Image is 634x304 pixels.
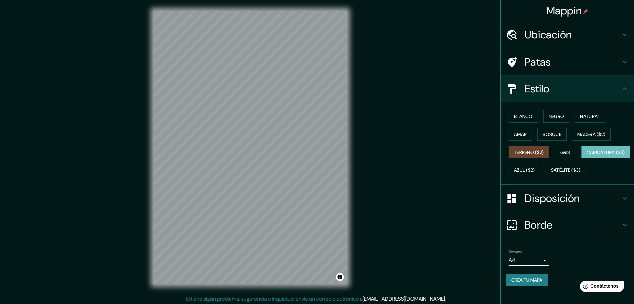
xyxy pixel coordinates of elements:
button: Caricatura ($2) [581,146,630,159]
button: Natural [575,110,605,123]
button: Madera ($2) [572,128,611,141]
font: Amar [514,131,527,137]
a: [EMAIL_ADDRESS][DOMAIN_NAME] [363,295,445,302]
font: Patas [525,55,551,69]
font: Caricatura ($2) [587,149,625,155]
font: Estilo [525,82,550,96]
div: A4 [509,255,549,266]
button: Negro [543,110,570,123]
div: Disposición [501,185,634,212]
div: Borde [501,212,634,238]
font: Azul ($2) [514,167,535,173]
font: Ubicación [525,28,572,42]
button: Bosque [537,128,567,141]
button: Gris [555,146,576,159]
font: Si tiene algún problema, sugerencia o inquietud, envíe un correo electrónico a [186,295,363,302]
button: Amar [509,128,532,141]
font: . [446,295,447,302]
font: . [447,295,448,302]
button: Azul ($2) [509,164,540,176]
font: A4 [509,257,515,264]
button: Crea tu mapa [506,274,548,286]
iframe: Lanzador de widgets de ayuda [575,278,627,297]
font: Negro [549,113,564,119]
font: Crea tu mapa [511,277,542,283]
img: pin-icon.png [583,9,588,14]
font: Mappin [546,4,582,18]
canvas: Mapa [153,11,347,284]
div: Ubicación [501,21,634,48]
font: Blanco [514,113,533,119]
button: Satélite ($3) [546,164,586,176]
font: Terreno ($2) [514,149,544,155]
button: Activar o desactivar atribución [336,273,344,281]
font: Bosque [543,131,561,137]
button: Blanco [509,110,538,123]
div: Estilo [501,75,634,102]
font: . [445,295,446,302]
font: Natural [580,113,600,119]
font: Madera ($2) [577,131,605,137]
div: Patas [501,49,634,75]
font: Gris [560,149,570,155]
font: Tamaño [509,249,522,255]
button: Terreno ($2) [509,146,549,159]
font: Disposición [525,191,580,205]
font: Borde [525,218,553,232]
font: Satélite ($3) [551,167,581,173]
